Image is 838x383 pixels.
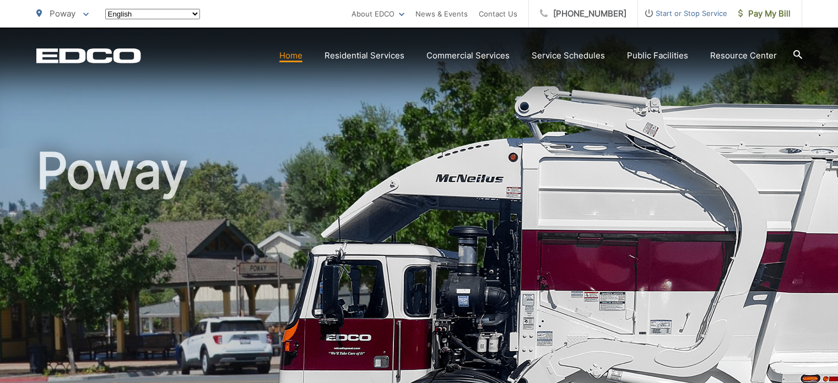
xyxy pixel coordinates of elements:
a: News & Events [415,7,468,20]
a: EDCD logo. Return to the homepage. [36,48,141,63]
a: Residential Services [325,49,404,62]
span: Pay My Bill [738,7,791,20]
a: Contact Us [479,7,517,20]
span: Poway [50,8,75,19]
a: Public Facilities [627,49,688,62]
a: Home [279,49,302,62]
a: Resource Center [710,49,777,62]
select: Select a language [105,9,200,19]
a: Service Schedules [532,49,605,62]
a: Commercial Services [426,49,510,62]
a: About EDCO [352,7,404,20]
